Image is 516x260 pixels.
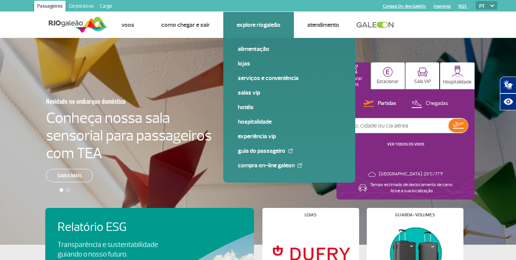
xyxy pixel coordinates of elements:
div: Plugin de acessibilidade da Hand Talk. [500,77,516,110]
button: Sala VIP [406,62,439,89]
a: RQS [458,4,467,9]
button: Abrir tradutor de língua de sinais. [500,77,516,93]
h4: Lojas [305,213,317,217]
h3: Novidade no embarque doméstico [46,93,174,109]
p: Sala VIP [414,79,431,85]
img: vipRoom.svg [417,67,428,77]
button: Abrir recursos assistivos. [500,93,516,110]
p: Tempo estimado de deslocamento de carro: Ative a sua localização [370,182,453,194]
h4: Guarda-volumes [395,213,435,217]
p: Estacionar [377,79,399,85]
button: Partidas [361,99,399,109]
img: hospitality.svg [452,65,463,77]
p: Transparência e sustentabilidade guiando o nosso futuro. [58,240,167,259]
img: External Link Icon [297,163,302,168]
p: Chegadas [426,100,448,107]
button: Hospitalidade [440,62,475,89]
a: Atendimento [307,21,339,29]
a: Salas VIP [238,88,341,97]
p: Hospitalidade [443,79,471,85]
a: Compra On-line GaleOn [383,4,426,9]
a: Experiência VIP [238,132,341,141]
a: Como chegar e sair [161,21,210,29]
a: Alimentação [238,45,341,53]
button: Estacionar [371,62,405,89]
a: Saiba mais [46,169,93,182]
a: Serviços e Conveniência [238,74,341,82]
img: carParkingHome.svg [383,67,393,77]
a: Hospitalidade [238,118,341,126]
a: VER TODOS OS VOOS [387,142,424,147]
button: Chegadas [409,99,450,109]
a: Lojas [238,59,341,68]
img: External Link Icon [288,149,293,153]
a: Explore RIOgaleão [237,21,280,29]
a: Guia do Passageiro [238,147,341,155]
a: Voos [121,21,134,29]
a: Hotéis [238,103,341,111]
h4: Conheça nossa sala sensorial para passageiros com TEA [46,109,212,162]
h4: Relatório ESG [58,220,180,234]
p: [GEOGRAPHIC_DATA]: 25°C/77°F [379,171,443,177]
a: Corporativo [66,1,97,13]
a: Imprensa [434,4,451,9]
a: Relatório ESGTransparência e sustentabilidade guiando o nosso futuro. [58,220,242,259]
p: Partidas [378,100,396,107]
a: Compra On-line GaleOn [238,161,341,170]
button: VER TODOS OS VOOS [385,141,427,147]
a: Cargo [97,1,115,13]
a: Passageiros [34,1,66,13]
input: Voo, cidade ou cia aérea [343,118,448,133]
